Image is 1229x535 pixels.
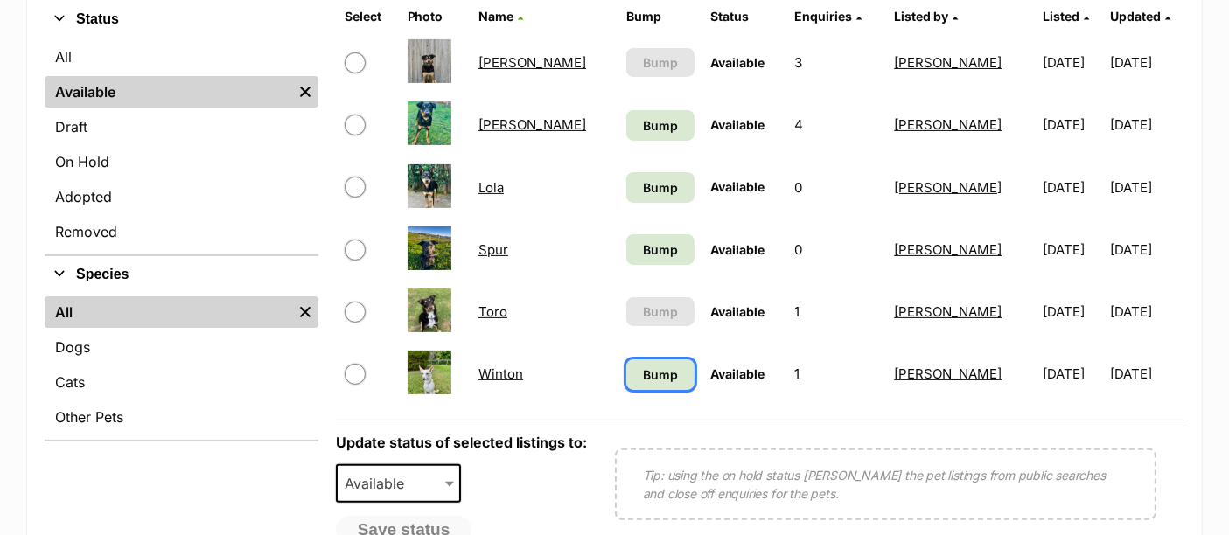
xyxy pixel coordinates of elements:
[1036,94,1108,155] td: [DATE]
[338,3,399,31] th: Select
[45,41,318,73] a: All
[1110,219,1183,280] td: [DATE]
[1043,9,1079,24] span: Listed
[292,296,318,328] a: Remove filter
[787,94,885,155] td: 4
[1036,281,1108,342] td: [DATE]
[45,216,318,247] a: Removed
[401,3,470,31] th: Photo
[45,263,318,286] button: Species
[336,464,462,503] span: Available
[1110,157,1183,218] td: [DATE]
[1036,219,1108,280] td: [DATE]
[478,303,507,320] a: Toro
[626,172,695,203] a: Bump
[794,9,852,24] span: translation missing: en.admin.listings.index.attributes.enquiries
[45,111,318,142] a: Draft
[894,179,1002,196] a: [PERSON_NAME]
[1043,9,1089,24] a: Listed
[45,296,292,328] a: All
[1110,94,1183,155] td: [DATE]
[45,366,318,398] a: Cats
[643,466,1128,503] p: Tip: using the on hold status [PERSON_NAME] the pet listings from public searches and close off e...
[710,366,765,381] span: Available
[710,179,765,194] span: Available
[894,54,1002,71] a: [PERSON_NAME]
[1110,281,1183,342] td: [DATE]
[626,110,695,141] a: Bump
[478,241,508,258] a: Spur
[894,9,958,24] a: Listed by
[710,304,765,319] span: Available
[45,331,318,363] a: Dogs
[710,242,765,257] span: Available
[478,179,504,196] a: Lola
[787,219,885,280] td: 0
[643,53,678,72] span: Bump
[478,116,586,133] a: [PERSON_NAME]
[894,303,1002,320] a: [PERSON_NAME]
[894,116,1002,133] a: [PERSON_NAME]
[787,157,885,218] td: 0
[45,401,318,433] a: Other Pets
[894,241,1002,258] a: [PERSON_NAME]
[292,76,318,108] a: Remove filter
[1036,32,1108,93] td: [DATE]
[1036,344,1108,404] td: [DATE]
[643,302,678,321] span: Bump
[478,54,586,71] a: [PERSON_NAME]
[1110,344,1183,404] td: [DATE]
[787,32,885,93] td: 3
[643,178,678,197] span: Bump
[787,344,885,404] td: 1
[643,365,678,384] span: Bump
[626,359,695,390] a: Bump
[478,9,513,24] span: Name
[710,55,765,70] span: Available
[45,8,318,31] button: Status
[794,9,862,24] a: Enquiries
[1110,32,1183,93] td: [DATE]
[338,471,422,496] span: Available
[478,9,523,24] a: Name
[643,240,678,259] span: Bump
[787,281,885,342] td: 1
[619,3,702,31] th: Bump
[1110,9,1170,24] a: Updated
[1036,157,1108,218] td: [DATE]
[478,365,523,382] a: Winton
[626,234,695,265] a: Bump
[45,38,318,254] div: Status
[1110,9,1161,24] span: Updated
[626,297,695,326] button: Bump
[894,365,1002,382] a: [PERSON_NAME]
[894,9,948,24] span: Listed by
[45,181,318,212] a: Adopted
[626,48,695,77] button: Bump
[45,76,292,108] a: Available
[45,146,318,177] a: On Hold
[703,3,786,31] th: Status
[643,116,678,135] span: Bump
[336,434,587,451] label: Update status of selected listings to:
[45,293,318,440] div: Species
[710,117,765,132] span: Available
